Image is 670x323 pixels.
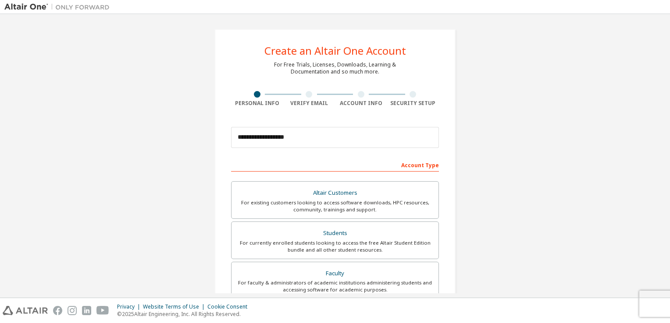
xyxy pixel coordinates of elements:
div: Altair Customers [237,187,433,199]
div: Cookie Consent [207,303,253,310]
div: Account Info [335,100,387,107]
div: For faculty & administrators of academic institutions administering students and accessing softwa... [237,279,433,293]
div: Account Type [231,158,439,172]
div: For existing customers looking to access software downloads, HPC resources, community, trainings ... [237,199,433,213]
div: For Free Trials, Licenses, Downloads, Learning & Documentation and so much more. [274,61,396,75]
div: Faculty [237,267,433,280]
div: Website Terms of Use [143,303,207,310]
div: Create an Altair One Account [264,46,406,56]
div: Students [237,227,433,239]
img: Altair One [4,3,114,11]
img: facebook.svg [53,306,62,315]
div: Privacy [117,303,143,310]
img: youtube.svg [96,306,109,315]
div: Personal Info [231,100,283,107]
img: linkedin.svg [82,306,91,315]
p: © 2025 Altair Engineering, Inc. All Rights Reserved. [117,310,253,318]
div: Verify Email [283,100,335,107]
div: For currently enrolled students looking to access the free Altair Student Edition bundle and all ... [237,239,433,253]
div: Security Setup [387,100,439,107]
img: altair_logo.svg [3,306,48,315]
img: instagram.svg [68,306,77,315]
